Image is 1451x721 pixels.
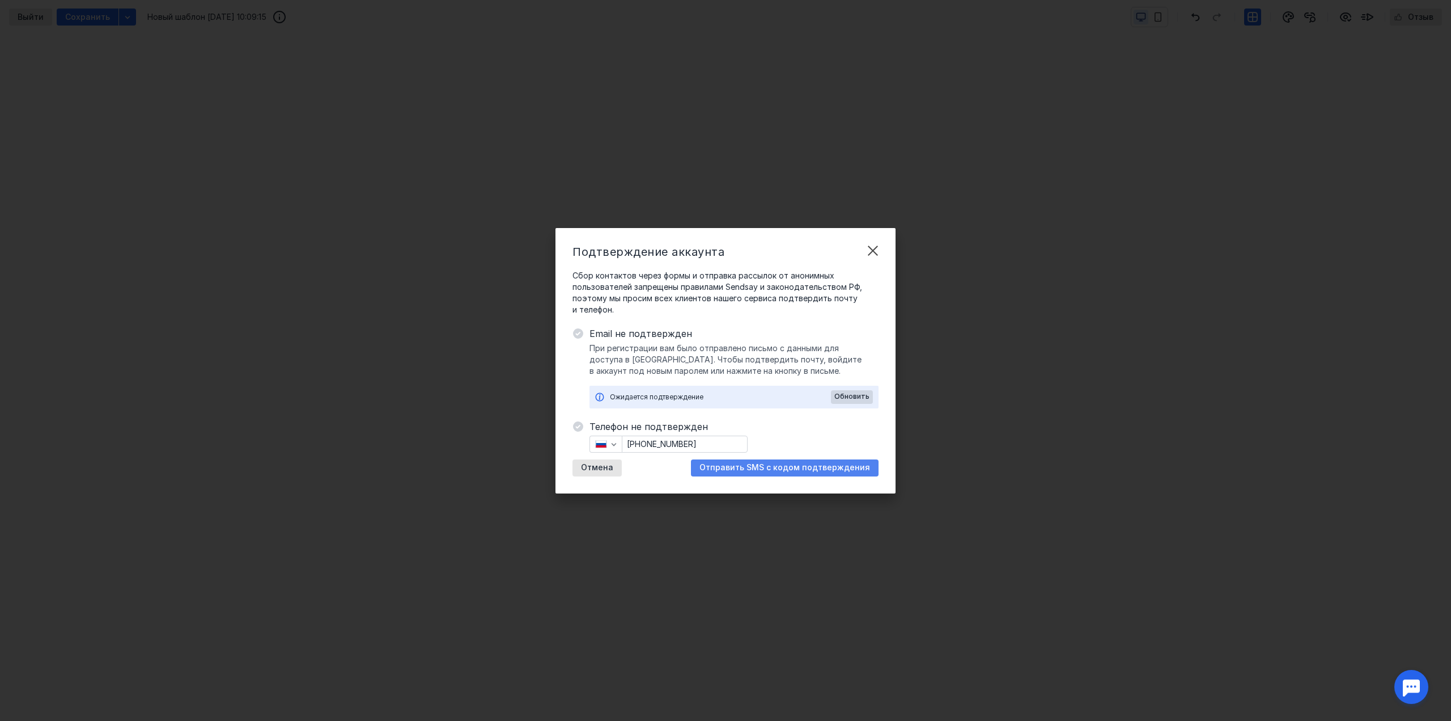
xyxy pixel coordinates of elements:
[589,420,879,433] span: Телефон не подтвержден
[691,459,879,477] button: Отправить SMS с кодом подтверждения
[581,463,613,473] span: Отмена
[610,391,831,403] div: Ожидается подтверждение
[699,463,870,473] span: Отправить SMS с кодом подтверждения
[572,459,622,477] button: Отмена
[831,390,873,404] button: Обновить
[572,270,879,315] span: Сбор контактов через формы и отправка рассылок от анонимных пользователей запрещены правилами Sen...
[589,327,879,340] span: Email не подтвержден
[834,393,869,400] span: Обновить
[589,343,879,377] span: При регистрации вам было отправлено письмо с данными для доступа в [GEOGRAPHIC_DATA]. Чтобы подтв...
[572,245,724,259] span: Подтверждение аккаунта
